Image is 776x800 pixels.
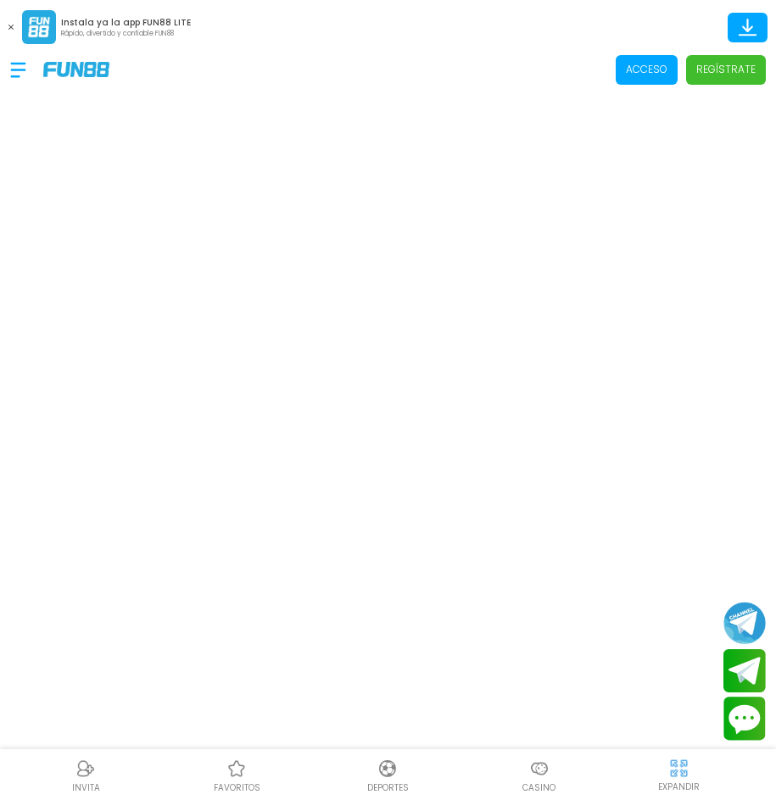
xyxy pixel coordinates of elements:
p: favoritos [214,781,260,794]
img: Company Logo [43,62,109,76]
p: Instala ya la app FUN88 LITE [61,16,191,29]
p: Regístrate [696,62,756,77]
a: Casino FavoritosCasino Favoritosfavoritos [161,756,312,794]
a: ReferralReferralINVITA [10,756,161,794]
button: Join telegram channel [723,601,766,645]
img: Referral [75,758,96,779]
p: Rápido, divertido y confiable FUN88 [61,29,191,39]
a: DeportesDeportesDeportes [312,756,463,794]
p: Casino [522,781,555,794]
img: Deportes [377,758,398,779]
button: Contact customer service [723,697,766,741]
img: Casino [529,758,550,779]
p: EXPANDIR [658,781,700,793]
p: Deportes [367,781,409,794]
button: Join telegram [723,649,766,693]
img: Casino Favoritos [226,758,247,779]
a: CasinoCasinoCasino [464,756,615,794]
img: App Logo [22,10,56,44]
img: hide [668,758,689,779]
p: Acceso [626,62,667,77]
p: INVITA [72,781,100,794]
